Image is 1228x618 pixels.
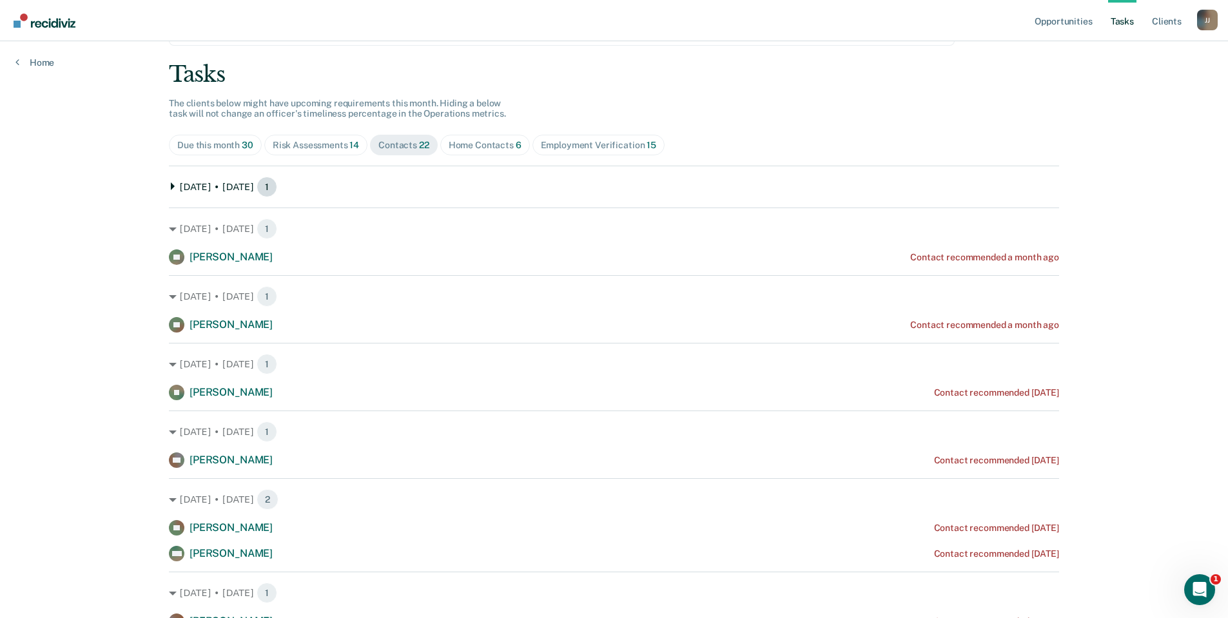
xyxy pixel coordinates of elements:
[1184,574,1215,605] iframe: Intercom live chat
[419,140,429,150] span: 22
[449,140,521,151] div: Home Contacts
[541,140,656,151] div: Employment Verification
[190,386,273,398] span: [PERSON_NAME]
[169,286,1059,307] div: [DATE] • [DATE] 1
[273,140,359,151] div: Risk Assessments
[169,61,1059,88] div: Tasks
[1197,10,1218,30] div: J J
[190,547,273,559] span: [PERSON_NAME]
[190,521,273,534] span: [PERSON_NAME]
[910,252,1059,263] div: Contact recommended a month ago
[349,140,359,150] span: 14
[257,177,277,197] span: 1
[190,318,273,331] span: [PERSON_NAME]
[242,140,253,150] span: 30
[169,177,1059,197] div: [DATE] • [DATE] 1
[934,387,1059,398] div: Contact recommended [DATE]
[257,354,277,374] span: 1
[190,251,273,263] span: [PERSON_NAME]
[169,98,506,119] span: The clients below might have upcoming requirements this month. Hiding a below task will not chang...
[934,548,1059,559] div: Contact recommended [DATE]
[378,140,429,151] div: Contacts
[516,140,521,150] span: 6
[169,218,1059,239] div: [DATE] • [DATE] 1
[190,454,273,466] span: [PERSON_NAME]
[15,57,54,68] a: Home
[257,583,277,603] span: 1
[257,489,278,510] span: 2
[169,421,1059,442] div: [DATE] • [DATE] 1
[647,140,656,150] span: 15
[177,140,253,151] div: Due this month
[934,523,1059,534] div: Contact recommended [DATE]
[14,14,75,28] img: Recidiviz
[169,354,1059,374] div: [DATE] • [DATE] 1
[1211,574,1221,584] span: 1
[257,286,277,307] span: 1
[1197,10,1218,30] button: Profile dropdown button
[257,218,277,239] span: 1
[910,320,1059,331] div: Contact recommended a month ago
[257,421,277,442] span: 1
[934,455,1059,466] div: Contact recommended [DATE]
[169,489,1059,510] div: [DATE] • [DATE] 2
[169,583,1059,603] div: [DATE] • [DATE] 1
